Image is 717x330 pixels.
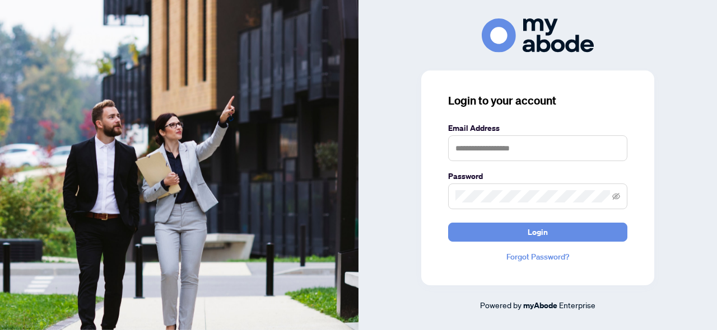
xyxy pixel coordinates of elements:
span: eye-invisible [612,192,620,200]
img: ma-logo [482,18,594,53]
span: Enterprise [559,300,595,310]
label: Email Address [448,122,627,134]
button: Login [448,223,627,242]
label: Password [448,170,627,182]
span: Login [528,223,548,241]
span: Powered by [480,300,522,310]
a: myAbode [523,299,557,312]
a: Forgot Password? [448,251,627,263]
h3: Login to your account [448,93,627,109]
